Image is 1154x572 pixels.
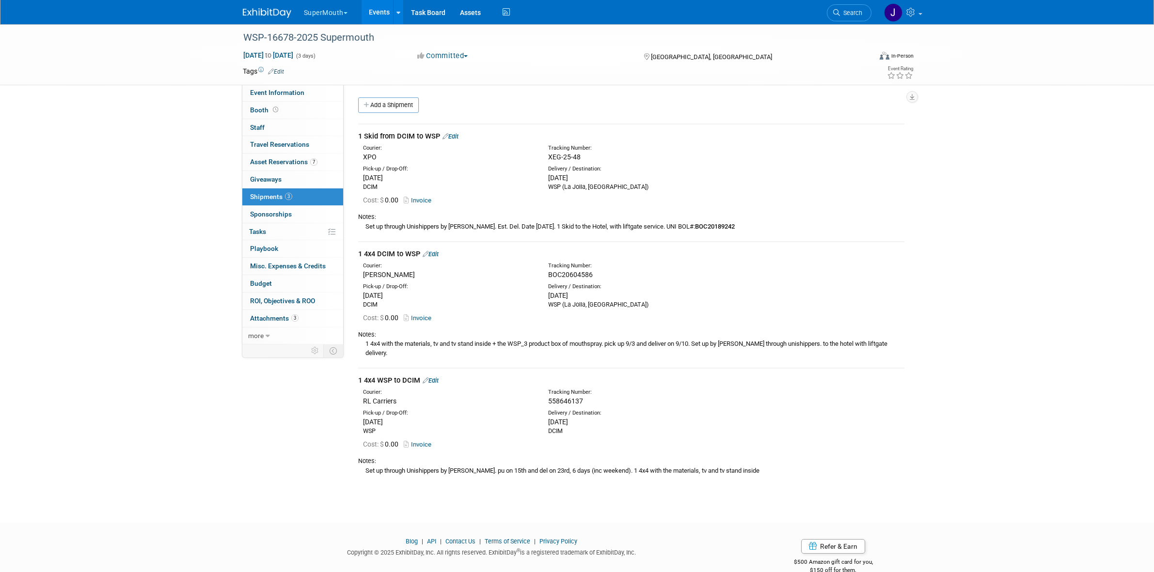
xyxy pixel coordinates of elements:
div: [DATE] [363,417,534,427]
a: Sponsorships [242,206,343,223]
span: 558646137 [548,397,583,405]
a: API [427,538,436,545]
a: Attachments3 [242,310,343,327]
span: Search [840,9,862,16]
a: Booth [242,102,343,119]
b: BOC20189242 [695,223,735,230]
a: Shipments3 [242,188,343,205]
span: (3 days) [295,53,316,59]
div: 1 4x4 WSP to DCIM [358,375,904,386]
span: Budget [250,279,272,287]
div: [PERSON_NAME] [363,270,534,279]
img: Justin Newborn [884,3,902,22]
div: Event Rating [887,66,913,71]
span: | [532,538,538,545]
div: DCIM [363,300,534,309]
span: Giveaways [250,175,282,183]
div: Notes: [358,213,904,221]
img: Format-Inperson.png [880,52,889,60]
a: Travel Reservations [242,136,343,153]
a: Staff [242,119,343,136]
span: 0.00 [363,314,402,322]
a: Search [827,4,871,21]
div: Courier: [363,262,534,270]
span: Staff [250,124,265,131]
a: Asset Reservations7 [242,154,343,170]
span: Cost: $ [363,196,385,204]
div: Tracking Number: [548,144,765,152]
span: Playbook [250,245,278,252]
span: | [419,538,426,545]
a: Refer & Earn [801,539,865,554]
div: Set up through Unishippers by [PERSON_NAME]. pu on 15th and del on 23rd, 6 days (inc weekend). 1 ... [358,465,904,476]
a: Privacy Policy [539,538,577,545]
a: Contact Us [445,538,475,545]
a: Edit [443,133,458,140]
div: DCIM [363,183,534,191]
div: DCIM [548,427,719,435]
span: Attachments [250,314,299,322]
div: [DATE] [548,291,719,300]
span: Travel Reservations [250,140,309,148]
td: Toggle Event Tabs [323,344,343,357]
div: Pick-up / Drop-Off: [363,165,534,173]
div: Tracking Number: [548,388,765,396]
a: Blog [406,538,418,545]
a: Invoice [404,314,435,322]
span: Tasks [249,228,266,235]
span: 0.00 [363,440,402,448]
span: XEG-25-48 [548,153,581,161]
span: Asset Reservations [250,158,317,166]
div: WSP (La Jolla, [GEOGRAPHIC_DATA]) [548,300,719,309]
span: Cost: $ [363,440,385,448]
div: Delivery / Destination: [548,283,719,291]
div: Delivery / Destination: [548,409,719,417]
div: WSP-16678-2025 Supermouth [240,29,857,46]
span: to [264,51,273,59]
a: Edit [423,250,439,258]
div: 1 Skid from DCIM to WSP [358,131,904,141]
div: Courier: [363,388,534,396]
a: Budget [242,275,343,292]
a: more [242,327,343,344]
div: Pick-up / Drop-Off: [363,283,534,291]
span: more [248,332,264,340]
span: [GEOGRAPHIC_DATA], [GEOGRAPHIC_DATA] [651,53,772,61]
span: Booth [250,106,280,114]
sup: ® [517,548,520,553]
a: Event Information [242,84,343,101]
div: [DATE] [363,291,534,300]
a: Terms of Service [485,538,530,545]
div: In-Person [891,52,914,60]
span: Misc. Expenses & Credits [250,262,326,270]
div: [DATE] [548,173,719,183]
span: BOC20604586 [548,271,593,278]
a: Edit [423,377,439,384]
div: Notes: [358,457,904,465]
div: XPO [363,152,534,162]
span: 3 [285,193,292,200]
a: Invoice [404,197,435,204]
span: Cost: $ [363,314,385,322]
div: Event Format [814,50,914,65]
div: 1 4x4 DCIM to WSP [358,249,904,259]
span: Shipments [250,193,292,201]
div: Copyright © 2025 ExhibitDay, Inc. All rights reserved. ExhibitDay is a registered trademark of Ex... [243,546,741,557]
span: Event Information [250,89,304,96]
div: [DATE] [363,173,534,183]
div: Set up through Unishippers by [PERSON_NAME]. Est. Del. Date [DATE]. 1 Skid to the Hotel, with lif... [358,221,904,232]
img: ExhibitDay [243,8,291,18]
a: ROI, Objectives & ROO [242,293,343,309]
span: 7 [310,158,317,166]
a: Add a Shipment [358,97,419,113]
div: 1 4x4 with the materials, tv and tv stand inside + the WSP_3 product box of mouthspray. pick up 9... [358,339,904,357]
td: Tags [243,66,284,76]
a: Edit [268,68,284,75]
td: Personalize Event Tab Strip [307,344,324,357]
span: | [477,538,483,545]
a: Misc. Expenses & Credits [242,258,343,275]
span: [DATE] [DATE] [243,51,294,60]
span: Booth not reserved yet [271,106,280,113]
div: Notes: [358,330,904,339]
div: Pick-up / Drop-Off: [363,409,534,417]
